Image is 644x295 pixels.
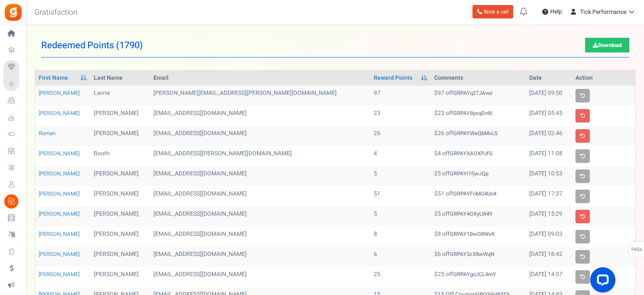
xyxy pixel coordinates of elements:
td: [EMAIL_ADDRESS][DOMAIN_NAME] [150,206,370,227]
td: 25 [370,267,431,287]
td: [PERSON_NAME] [90,267,150,287]
td: 23 [370,106,431,126]
a: [PERSON_NAME] [39,210,79,218]
span: Help [548,8,562,16]
td: [PERSON_NAME] [90,247,150,267]
td: [EMAIL_ADDRESS][DOMAIN_NAME] [150,227,370,247]
td: [PERSON_NAME] [90,186,150,206]
td: [DATE] 18:42 [526,247,572,267]
a: Reward Points [374,74,412,82]
th: Date [526,70,572,86]
td: $4 off [431,146,526,166]
a: [PERSON_NAME] [39,149,79,157]
td: [DATE] 17:37 [526,186,572,206]
td: [PERSON_NAME] [90,227,150,247]
td: [DATE] 15:29 [526,206,572,227]
a: [PERSON_NAME] [39,89,79,97]
i: User already used the coupon [580,174,585,179]
i: Delete coupon and restore points [580,113,585,118]
td: $25 off [431,267,526,287]
a: [PERSON_NAME] [39,230,79,238]
th: Email [150,70,370,86]
td: $8 off [431,227,526,247]
td: [EMAIL_ADDRESS][DOMAIN_NAME] [150,126,370,146]
strong: GRPAYXAOXPJfG [450,149,493,157]
strong: GRPAYq27JAvoi [453,89,492,97]
i: User already used the coupon [580,254,585,259]
td: [EMAIL_ADDRESS][DOMAIN_NAME] [150,106,370,126]
strong: GRPAY1BwO8WxK [450,230,495,238]
a: Download [585,38,629,52]
td: $6 off [431,247,526,267]
a: [PERSON_NAME] [39,250,79,258]
td: $97 off [431,86,526,106]
td: $5 off [431,206,526,227]
a: Help [539,5,565,18]
td: 5 [370,166,431,186]
td: 26 [370,126,431,146]
strong: GRPAYFnMO4Un4 [453,190,496,198]
td: Booth [90,146,150,166]
td: $23 off [431,106,526,126]
td: [PERSON_NAME] [90,206,150,227]
a: First Name [39,74,68,82]
td: 51 [370,186,431,206]
span: FAQs [631,242,642,258]
td: 5 [370,206,431,227]
td: [DATE] 14:57 [526,267,572,287]
td: 97 [370,86,431,106]
td: [PERSON_NAME] [90,126,150,146]
td: $51 off [431,186,526,206]
td: 8 [370,227,431,247]
i: User already used the coupon [580,234,585,239]
span: 1790 [119,39,140,52]
i: User already used the coupon [580,194,585,199]
h3: Gratisfaction [25,4,87,21]
td: [EMAIL_ADDRESS][DOMAIN_NAME] [150,166,370,186]
span: Redeemed Points ( ) [41,41,143,50]
strong: GRPAYgoJCL4mY [453,270,496,278]
td: [PERSON_NAME] [90,166,150,186]
th: Action [572,70,635,86]
th: Last Name [90,70,150,86]
td: [EMAIL_ADDRESS][DOMAIN_NAME] [150,267,370,287]
td: 6 [370,247,431,267]
td: Levrie [90,86,150,106]
td: [EMAIL_ADDRESS][DOMAIN_NAME] [150,247,370,267]
i: Delete coupon and restore points [580,133,585,138]
a: [PERSON_NAME] [39,170,79,178]
strong: GRPAY4OXyLW49 [450,210,492,218]
td: [PERSON_NAME] [90,106,150,126]
td: [EMAIL_ADDRESS][DOMAIN_NAME] [150,186,370,206]
a: Roman [39,129,55,137]
i: User already used the coupon [580,93,585,98]
td: [DATE] 10:53 [526,166,572,186]
a: [PERSON_NAME] [39,190,79,198]
strong: GRPAY8yxqDnl6 [453,109,492,117]
a: [PERSON_NAME] [39,270,79,278]
td: [PERSON_NAME][EMAIL_ADDRESS][PERSON_NAME][DOMAIN_NAME] [150,86,370,106]
td: [DATE] 11:08 [526,146,572,166]
strong: GRPAYWeQbMvLS [453,129,498,137]
i: Delete coupon and restore points [580,214,585,219]
span: Tick Performance [580,8,626,16]
i: User already used the coupon [580,154,585,159]
td: $5 off [431,166,526,186]
td: [DATE] 02:46 [526,126,572,146]
td: [DATE] 05:45 [526,106,572,126]
th: Comments [431,70,526,86]
td: [DATE] 09:50 [526,86,572,106]
td: $26 off [431,126,526,146]
a: [PERSON_NAME] [39,109,79,117]
i: User already used the coupon [580,274,585,279]
strong: GRPAY3zX8wWqN [450,250,494,258]
strong: GRPAYI1fjwJQp [450,170,488,178]
a: Book a call [472,5,513,18]
td: 4 [370,146,431,166]
td: [DATE] 09:03 [526,227,572,247]
img: Gratisfaction [4,3,23,22]
td: [EMAIL_ADDRESS][PERSON_NAME][DOMAIN_NAME] [150,146,370,166]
